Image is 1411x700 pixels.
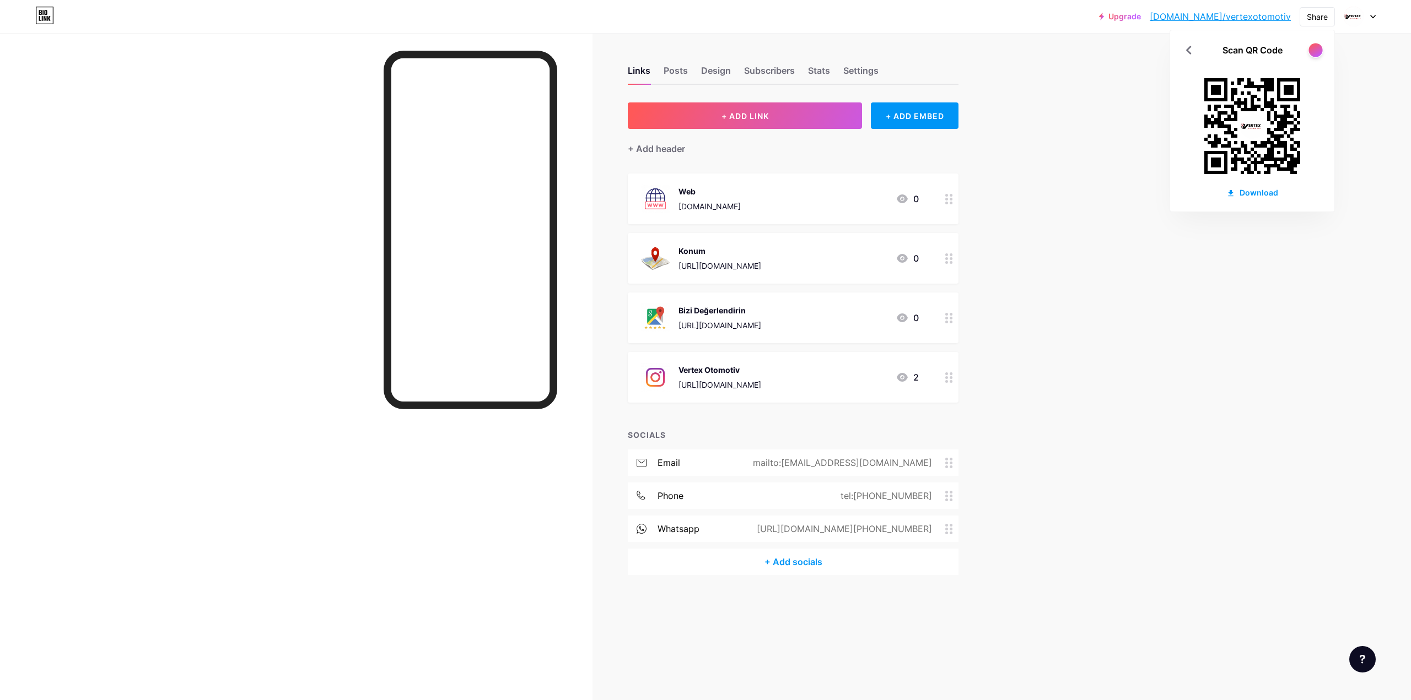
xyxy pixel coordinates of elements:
img: Bizi Değerlendirin [641,303,670,332]
img: Web [641,185,670,213]
div: Scan QR Code [1222,44,1283,57]
div: Posts [664,64,688,84]
img: Vertex [1343,6,1364,27]
button: + ADD LINK [628,102,862,129]
div: phone [658,489,683,502]
div: mailto:[EMAIL_ADDRESS][DOMAIN_NAME] [735,456,945,469]
div: whatsapp [658,522,699,535]
img: Vertex Otomotiv [641,363,670,392]
div: Vertex Otomotiv [678,364,761,376]
div: [URL][DOMAIN_NAME][PHONE_NUMBER] [739,522,945,535]
div: Download [1226,187,1278,198]
div: Design [701,64,731,84]
div: 2 [896,371,919,384]
div: Share [1307,11,1328,23]
div: Konum [678,245,761,257]
div: Web [678,186,741,197]
div: Bizi Değerlendirin [678,305,761,316]
a: Upgrade [1099,12,1141,21]
div: + ADD EMBED [871,102,958,129]
div: [DOMAIN_NAME] [678,200,741,212]
div: Settings [843,64,879,84]
div: [URL][DOMAIN_NAME] [678,319,761,331]
div: 0 [896,192,919,205]
div: [URL][DOMAIN_NAME] [678,260,761,272]
div: [URL][DOMAIN_NAME] [678,379,761,390]
div: 0 [896,311,919,324]
div: + Add header [628,142,685,155]
div: Subscribers [744,64,795,84]
div: 0 [896,252,919,265]
div: Links [628,64,650,84]
div: Stats [808,64,830,84]
div: email [658,456,680,469]
div: SOCIALS [628,429,958,441]
a: [DOMAIN_NAME]/vertexotomotiv [1150,10,1291,23]
div: tel:[PHONE_NUMBER] [823,489,945,502]
div: + Add socials [628,549,958,575]
img: Konum [641,244,670,273]
span: + ADD LINK [721,111,769,121]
